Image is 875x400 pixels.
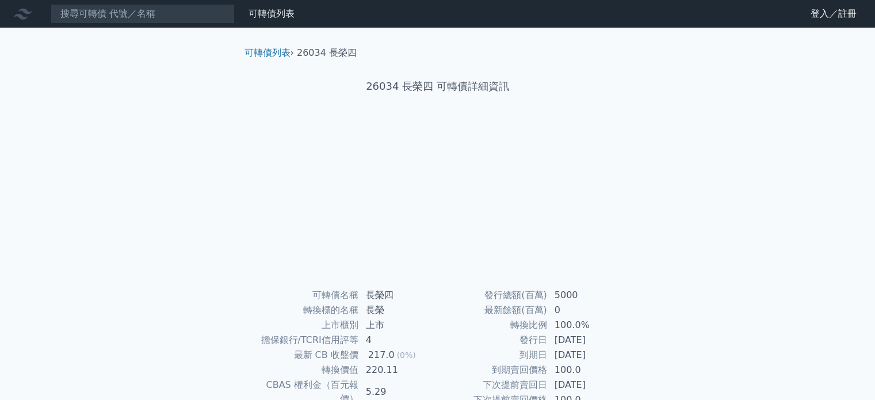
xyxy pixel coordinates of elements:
[297,46,357,60] li: 26034 長榮四
[359,288,438,303] td: 長榮四
[359,303,438,318] td: 長榮
[249,333,359,348] td: 擔保銀行/TCRI信用評等
[801,5,866,23] a: 登入／註冊
[438,378,548,393] td: 下次提前賣回日
[548,348,626,363] td: [DATE]
[249,288,359,303] td: 可轉債名稱
[249,318,359,333] td: 上市櫃別
[359,333,438,348] td: 4
[235,78,640,94] h1: 26034 長榮四 可轉債詳細資訊
[249,303,359,318] td: 轉換標的名稱
[244,46,294,60] li: ›
[359,318,438,333] td: 上市
[359,363,438,378] td: 220.11
[249,363,359,378] td: 轉換價值
[438,318,548,333] td: 轉換比例
[548,333,626,348] td: [DATE]
[438,348,548,363] td: 到期日
[548,303,626,318] td: 0
[548,363,626,378] td: 100.0
[438,363,548,378] td: 到期賣回價格
[548,318,626,333] td: 100.0%
[548,378,626,393] td: [DATE]
[366,348,397,362] div: 217.0
[397,351,416,360] span: (0%)
[244,47,291,58] a: 可轉債列表
[249,8,295,19] a: 可轉債列表
[438,303,548,318] td: 最新餘額(百萬)
[51,4,235,24] input: 搜尋可轉債 代號／名稱
[438,288,548,303] td: 發行總額(百萬)
[249,348,359,363] td: 最新 CB 收盤價
[438,333,548,348] td: 發行日
[548,288,626,303] td: 5000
